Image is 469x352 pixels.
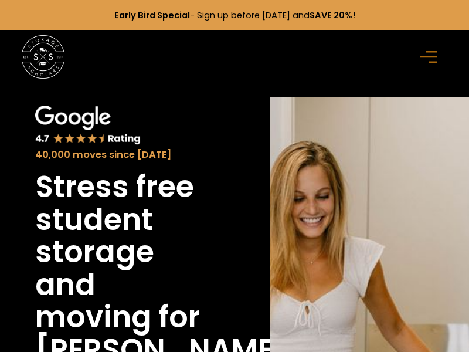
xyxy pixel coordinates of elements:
img: Storage Scholars main logo [22,35,64,78]
strong: SAVE 20%! [310,9,355,21]
a: home [22,35,64,78]
img: Google 4.7 star rating [35,106,141,146]
strong: Early Bird Special [114,9,190,21]
div: menu [413,40,448,75]
div: 40,000 moves since [DATE] [35,148,217,163]
h1: Stress free student storage and moving for [35,171,217,333]
a: Early Bird Special- Sign up before [DATE] andSAVE 20%! [114,9,355,21]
